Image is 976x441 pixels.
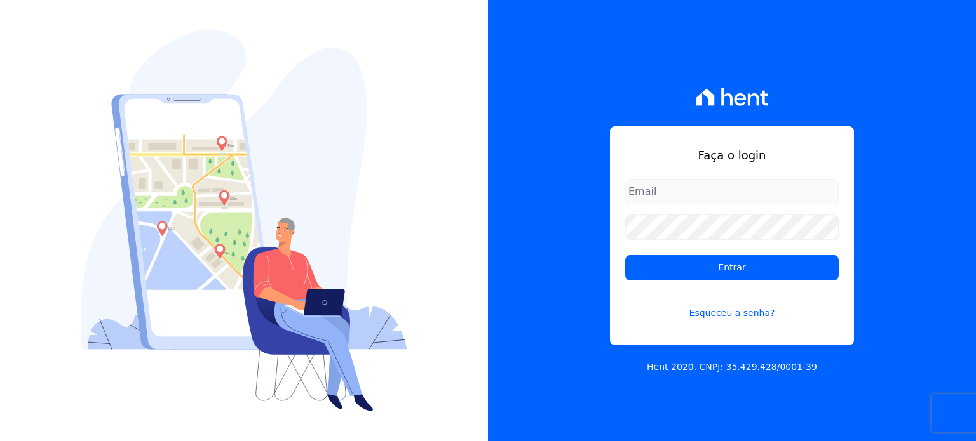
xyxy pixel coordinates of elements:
[81,30,407,411] img: Login
[625,291,839,320] a: Esqueceu a senha?
[625,255,839,280] input: Entrar
[647,360,817,374] p: Hent 2020. CNPJ: 35.429.428/0001-39
[625,147,839,164] h1: Faça o login
[625,179,839,204] input: Email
